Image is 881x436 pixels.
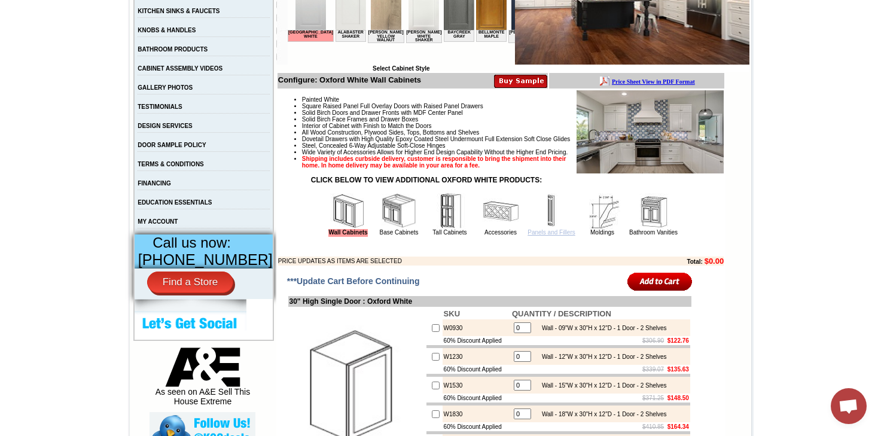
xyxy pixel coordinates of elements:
span: [PHONE_NUMBER] [138,251,273,268]
div: Wall - 18"W x 30"H x 12"D - 1 Door - 2 Shelves [536,411,667,417]
b: $0.00 [705,257,724,266]
img: Wall Cabinets [330,193,366,229]
a: Bathroom Vanities [629,229,678,236]
img: Base Cabinets [381,193,417,229]
b: $148.50 [667,395,689,401]
b: QUANTITY / DESCRIPTION [512,309,611,318]
div: Wall - 15"W x 30"H x 12"D - 1 Door - 2 Shelves [536,382,667,389]
a: GALLERY PHOTOS [138,84,193,91]
img: Tall Cabinets [432,193,468,229]
td: W1230 [443,348,511,365]
a: DOOR SAMPLE POLICY [138,142,206,148]
div: Wall - 09"W x 30"H x 12"D - 1 Door - 2 Shelves [536,325,667,331]
a: FINANCING [138,180,171,187]
div: As seen on A&E Sell This House Extreme [150,347,255,412]
b: Price Sheet View in PDF Format [14,5,97,11]
td: W0930 [443,319,511,336]
b: Select Cabinet Style [373,65,430,72]
span: Square Raised Panel Full Overlay Doors with Raised Panel Drawers [302,103,483,109]
td: 60% Discount Applied [443,394,511,403]
td: W1830 [443,405,511,422]
a: KITCHEN SINKS & FAUCETS [138,8,220,14]
img: pdf.png [2,3,11,13]
img: Bathroom Vanities [635,193,671,229]
a: Open chat [831,388,867,424]
span: Call us now: [153,234,231,251]
b: $122.76 [667,337,689,344]
a: BATHROOM PRODUCTS [138,46,208,53]
td: 30" High Single Door : Oxford White [288,296,691,307]
a: Price Sheet View in PDF Format [14,2,97,12]
b: $164.34 [667,423,689,430]
span: Wide Variety of Accessories Allows for Higher End Design Capability Without the Higher End Pricing. [302,149,568,156]
s: $339.07 [642,366,664,373]
td: 60% Discount Applied [443,422,511,431]
span: Steel, Concealed 6-Way Adjustable Soft-Close Hinges [302,142,446,149]
s: $410.85 [642,423,664,430]
b: SKU [444,309,460,318]
a: TERMS & CONDITIONS [138,161,204,167]
a: CABINET ASSEMBLY VIDEOS [138,65,222,72]
a: Accessories [484,229,517,236]
a: KNOBS & HANDLES [138,27,196,33]
div: Wall - 12"W x 30"H x 12"D - 1 Door - 2 Shelves [536,353,667,360]
a: TESTIMONIALS [138,103,182,110]
a: Wall Cabinets [328,229,367,237]
span: All Wood Construction, Plywood Sides, Tops, Bottoms and Shelves [302,129,479,136]
td: 60% Discount Applied [443,365,511,374]
span: ***Update Cart Before Continuing [287,276,420,286]
s: $306.90 [642,337,664,344]
a: Tall Cabinets [432,229,467,236]
img: Panels and Fillers [534,193,569,229]
td: 60% Discount Applied [443,336,511,345]
span: Interior of Cabinet with Finish to Match the Doors [302,123,432,129]
span: Dovetail Drawers with High Quality Epoxy Coated Steel Undermount Full Extension Soft Close Glides [302,136,571,142]
b: Configure: Oxford White Wall Cabinets [278,75,421,84]
span: Solid Birch Face Frames and Drawer Boxes [302,116,419,123]
a: Panels and Fillers [528,229,575,236]
td: PRICE UPDATES AS ITEMS ARE SELECTED [278,257,621,266]
a: Base Cabinets [379,229,418,236]
b: $135.63 [667,366,689,373]
img: Product Image [577,90,724,173]
img: Moldings [584,193,620,229]
td: [PERSON_NAME] Blue Shaker [221,54,257,68]
b: Total: [687,258,702,265]
s: $371.25 [642,395,664,401]
strong: Shipping includes curbside delivery, customer is responsible to bring the shipment into their hom... [302,156,566,169]
a: EDUCATION ESSENTIALS [138,199,212,206]
span: Painted White [302,96,339,103]
td: W1530 [443,377,511,394]
input: Add to Cart [627,272,693,291]
span: Solid Birch Doors and Drawer Fronts with MDF Center Panel [302,109,463,116]
a: Find a Store [147,272,234,293]
a: DESIGN SERVICES [138,123,193,129]
strong: CLICK BELOW TO VIEW ADDITIONAL OXFORD WHITE PRODUCTS: [311,176,542,184]
a: MY ACCOUNT [138,218,178,225]
a: Moldings [590,229,614,236]
img: Accessories [483,193,519,229]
